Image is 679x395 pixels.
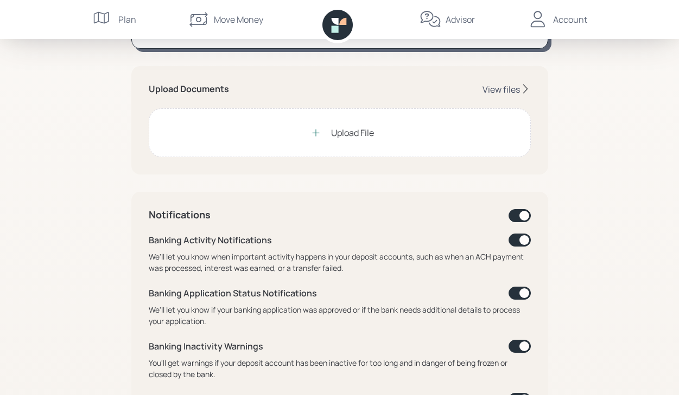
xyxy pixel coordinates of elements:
div: Advisor [446,13,475,26]
div: Banking Inactivity Warnings [149,340,263,353]
div: Upload File [331,126,374,139]
div: View files [483,83,520,95]
h5: Upload Documents [149,84,229,94]
div: We'll let you know when important activity happens in your deposit accounts, such as when an ACH ... [149,251,531,274]
div: Move Money [214,13,263,26]
div: Account [553,13,587,26]
div: Plan [118,13,136,26]
div: Banking Application Status Notifications [149,287,317,300]
div: You'll get warnings if your deposit account has been inactive for too long and in danger of being... [149,357,531,380]
h4: Notifications [149,209,211,221]
div: We'll let you know if your banking application was approved or if the bank needs additional detai... [149,304,531,327]
div: Banking Activity Notifications [149,234,272,247]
